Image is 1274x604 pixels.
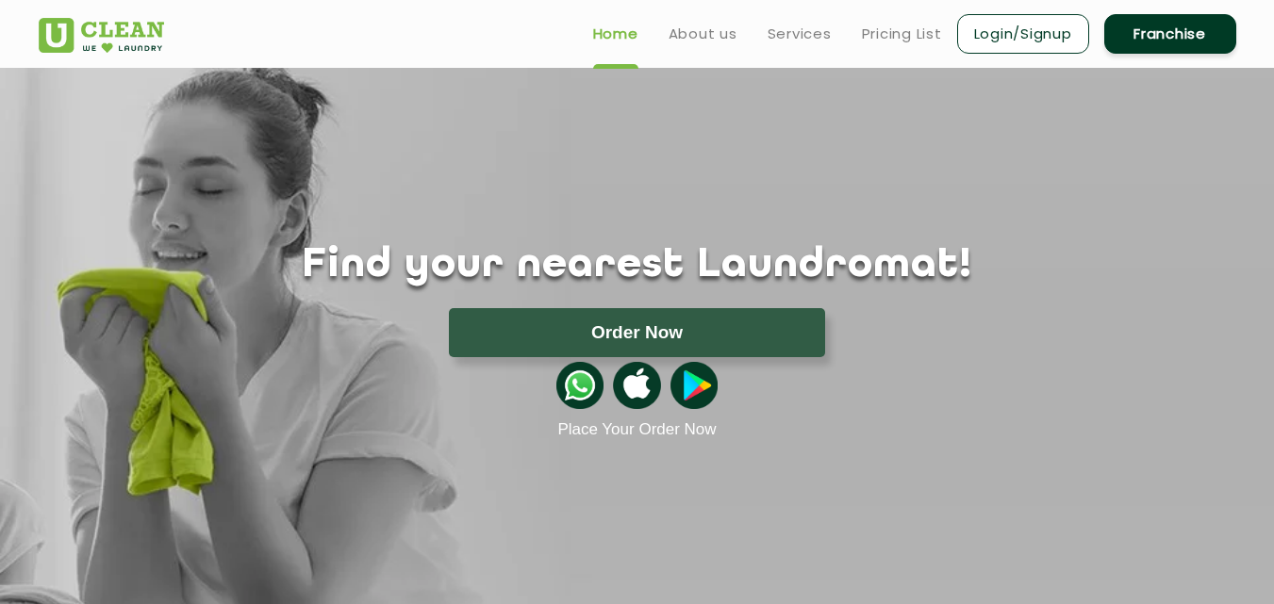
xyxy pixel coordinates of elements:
img: playstoreicon.png [670,362,718,409]
a: Franchise [1104,14,1236,54]
a: Login/Signup [957,14,1089,54]
a: About us [669,23,737,45]
a: Place Your Order Now [557,420,716,439]
a: Pricing List [862,23,942,45]
h1: Find your nearest Laundromat! [25,242,1250,289]
img: apple-icon.png [613,362,660,409]
img: whatsappicon.png [556,362,604,409]
a: Services [768,23,832,45]
button: Order Now [449,308,825,357]
a: Home [593,23,638,45]
img: UClean Laundry and Dry Cleaning [39,18,164,53]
